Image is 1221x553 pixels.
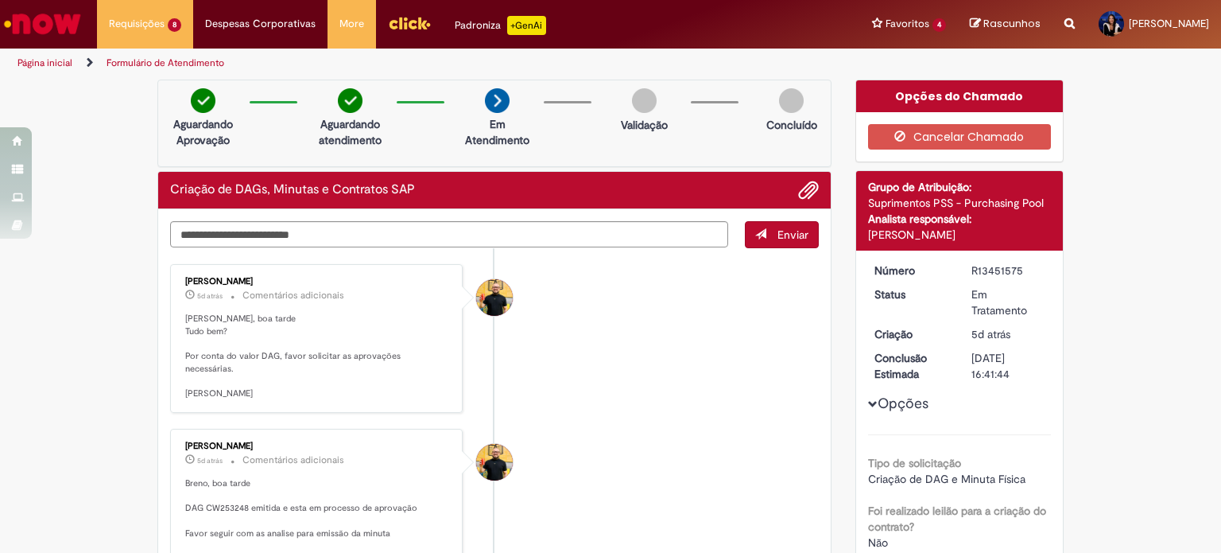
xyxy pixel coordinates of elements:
[197,456,223,465] span: 5d atrás
[242,289,344,302] small: Comentários adicionais
[1129,17,1209,30] span: [PERSON_NAME]
[485,88,510,113] img: arrow-next.png
[459,116,536,148] p: Em Atendimento
[312,116,389,148] p: Aguardando atendimento
[745,221,819,248] button: Enviar
[868,179,1052,195] div: Grupo de Atribuição:
[621,117,668,133] p: Validação
[632,88,657,113] img: img-circle-grey.png
[971,326,1045,342] div: 27/08/2025 10:41:41
[971,327,1010,341] time: 27/08/2025 10:41:41
[868,195,1052,211] div: Suprimentos PSS - Purchasing Pool
[798,180,819,201] button: Adicionar anexos
[868,211,1052,227] div: Analista responsável:
[191,88,215,113] img: check-circle-green.png
[970,17,1041,32] a: Rascunhos
[983,16,1041,31] span: Rascunhos
[170,183,415,197] h2: Criação de DAGs, Minutas e Contratos SAP Histórico de tíquete
[2,8,83,40] img: ServiceNow
[507,16,546,35] p: +GenAi
[868,472,1025,486] span: Criação de DAG e Minuta Física
[971,327,1010,341] span: 5d atrás
[197,291,223,301] span: 5d atrás
[971,286,1045,318] div: Em Tratamento
[185,277,450,286] div: [PERSON_NAME]
[868,124,1052,150] button: Cancelar Chamado
[185,313,450,400] p: [PERSON_NAME], boa tarde Tudo bem? Por conta do valor DAG, favor solicitar as aprovações necessár...
[932,18,946,32] span: 4
[868,227,1052,243] div: [PERSON_NAME]
[862,326,960,342] dt: Criação
[339,16,364,32] span: More
[476,279,513,316] div: Joao Da Costa Dias Junior
[205,16,316,32] span: Despesas Corporativas
[476,444,513,481] div: Joao Da Costa Dias Junior
[197,456,223,465] time: 27/08/2025 12:18:04
[455,16,546,35] div: Padroniza
[109,16,165,32] span: Requisições
[779,88,804,113] img: img-circle-grey.png
[12,49,802,78] ul: Trilhas de página
[971,263,1045,278] div: R13451575
[107,56,224,69] a: Formulário de Atendimento
[242,454,344,467] small: Comentários adicionais
[197,291,223,301] time: 27/08/2025 12:19:18
[17,56,72,69] a: Página inicial
[868,504,1046,534] b: Foi realizado leilão para a criação do contrato?
[856,80,1064,112] div: Opções do Chamado
[862,263,960,278] dt: Número
[165,116,242,148] p: Aguardando Aprovação
[185,442,450,451] div: [PERSON_NAME]
[338,88,362,113] img: check-circle-green.png
[766,117,817,133] p: Concluído
[862,350,960,382] dt: Conclusão Estimada
[868,535,888,550] span: Não
[388,11,431,35] img: click_logo_yellow_360x200.png
[868,456,961,470] b: Tipo de solicitação
[971,350,1045,382] div: [DATE] 16:41:44
[170,221,728,248] textarea: Digite sua mensagem aqui...
[777,228,808,242] span: Enviar
[862,286,960,302] dt: Status
[168,18,181,32] span: 8
[886,16,929,32] span: Favoritos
